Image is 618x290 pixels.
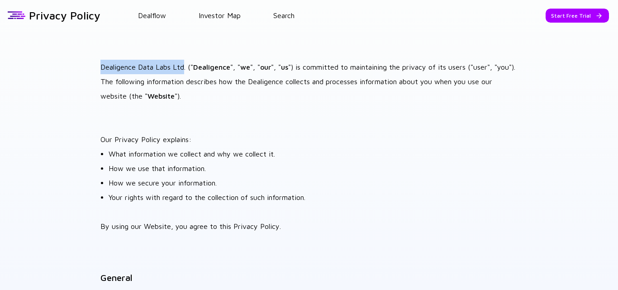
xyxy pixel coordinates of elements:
[100,60,518,103] p: Dealigence Data Labs Ltd. (" ", " ", " ", " ") is committed to maintaining the privacy of its use...
[29,9,100,22] h1: Privacy Policy
[147,92,175,100] strong: Website
[260,63,271,71] strong: our
[100,132,518,233] p: Our Privacy Policy explains: By using our Website, you agree to this Privacy Policy.
[109,176,518,190] li: How we secure your information.
[109,190,518,204] li: Your rights with regard to the collection of such information.
[109,147,518,161] li: What information we collect and why we collect it.
[199,11,241,19] a: Investor Map
[240,63,250,71] strong: we
[100,271,518,285] h2: General
[138,11,166,19] a: Dealflow
[109,161,518,176] li: How we use that information.
[281,63,288,71] strong: us
[546,9,609,23] button: Start Free Trial
[273,11,295,19] a: Search
[193,63,230,71] strong: Dealigence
